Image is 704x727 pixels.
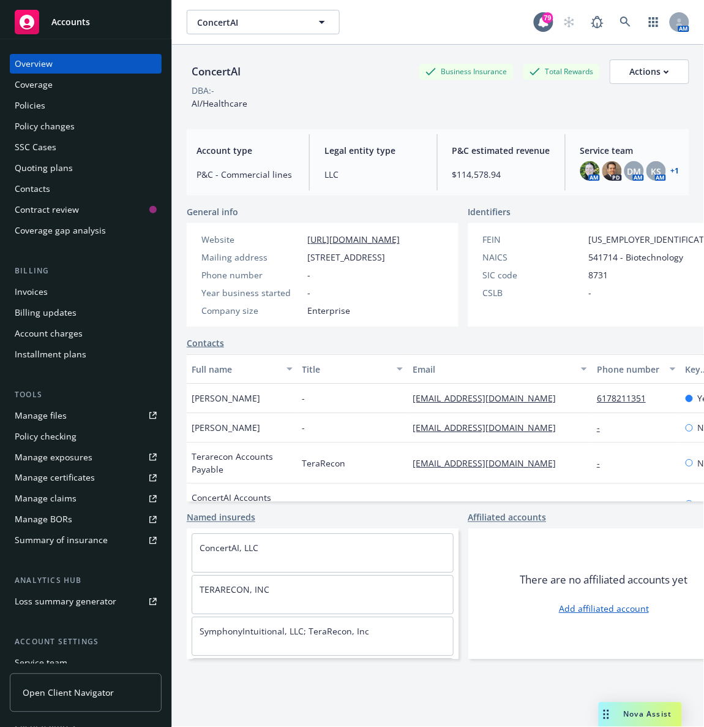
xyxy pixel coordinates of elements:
span: ConcertAI [302,498,342,511]
a: [EMAIL_ADDRESS][DOMAIN_NAME] [413,392,566,404]
span: P&C - Commercial lines [197,168,294,181]
div: Coverage [15,75,53,94]
div: SIC code [483,268,584,281]
div: Total Rewards [523,64,600,79]
a: Contract review [10,200,162,219]
span: - [302,392,305,405]
div: Company size [201,304,302,317]
span: Nova Assist [624,709,672,720]
a: Manage exposures [10,447,162,467]
a: - [597,457,610,469]
div: Policies [15,96,45,115]
a: [EMAIL_ADDRESS][DOMAIN_NAME] [413,498,566,510]
div: Policy checking [15,427,77,446]
button: Full name [187,354,298,384]
span: AI/Healthcare [192,97,247,109]
div: Drag to move [599,702,614,727]
a: TERARECON, INC [200,584,269,596]
a: Billing updates [10,303,162,322]
span: TeraRecon [302,457,346,470]
a: Report a Bug [585,10,610,34]
a: 6178211351 [597,392,656,404]
div: Full name [192,363,279,376]
a: Contacts [187,337,224,349]
a: SSC Cases [10,137,162,157]
div: SSC Cases [15,137,56,157]
span: Open Client Navigator [23,687,114,699]
span: $114,578.94 [452,168,550,181]
a: Add affiliated account [559,603,649,615]
span: - [302,421,305,434]
a: ConcertAI, LLC [200,542,258,554]
a: Invoices [10,282,162,302]
span: Identifiers [468,205,511,218]
button: Email [408,354,592,384]
div: Contract review [15,200,79,219]
div: Phone number [597,363,662,376]
a: Contacts [10,179,162,199]
div: Title [302,363,390,376]
a: [EMAIL_ADDRESS][DOMAIN_NAME] [413,457,566,469]
a: Manage claims [10,489,162,509]
span: Enterprise [307,304,350,317]
img: photo [580,161,600,181]
div: Email [413,363,574,376]
a: Summary of insurance [10,531,162,550]
div: Website [201,233,302,246]
a: Coverage gap analysis [10,221,162,240]
a: Affiliated accounts [468,511,547,524]
button: Phone number [592,354,680,384]
a: Loss summary generator [10,592,162,612]
a: +1 [671,167,680,175]
button: Nova Assist [599,702,682,727]
div: Account settings [10,636,162,649]
a: Manage BORs [10,510,162,530]
div: CSLB [483,286,584,299]
div: Loss summary generator [15,592,116,612]
span: LLC [324,168,422,181]
span: ConcertAI Accounts Payable [192,491,293,517]
div: DBA: - [192,84,214,97]
div: FEIN [483,233,584,246]
div: Mailing address [201,251,302,264]
div: Tools [10,389,162,401]
button: Title [298,354,408,384]
span: - [307,286,310,299]
a: Policy checking [10,427,162,446]
a: Policies [10,96,162,115]
div: Phone number [201,268,302,281]
div: Policy changes [15,116,75,136]
a: Installment plans [10,344,162,364]
div: Summary of insurance [15,531,108,550]
span: There are no affiliated accounts yet [520,573,687,588]
div: Manage certificates [15,468,95,488]
span: [PERSON_NAME] [192,392,260,405]
div: Contacts [15,179,50,199]
div: Business Insurance [419,64,514,79]
a: SymphonyIntuitional, LLC; TeraRecon, Inc [200,626,369,638]
div: Coverage gap analysis [15,221,106,240]
a: Named insureds [187,511,255,524]
span: KS [651,165,662,178]
span: Terarecon Accounts Payable [192,450,293,476]
a: Quoting plans [10,158,162,178]
span: General info [187,205,238,218]
a: Start snowing [557,10,582,34]
div: Actions [630,60,669,83]
span: Accounts [51,17,90,27]
div: ConcertAI [187,64,245,80]
span: ConcertAI [197,16,303,29]
div: Invoices [15,282,48,302]
button: Actions [610,59,689,84]
a: Accounts [10,5,162,39]
a: Manage certificates [10,468,162,488]
div: 79 [542,12,553,23]
div: Billing [10,265,162,277]
a: [URL][DOMAIN_NAME] [307,234,400,245]
span: P&C estimated revenue [452,144,550,157]
div: Billing updates [15,303,77,322]
a: Policy changes [10,116,162,136]
div: Account charges [15,324,83,343]
span: [PERSON_NAME] [192,421,260,434]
